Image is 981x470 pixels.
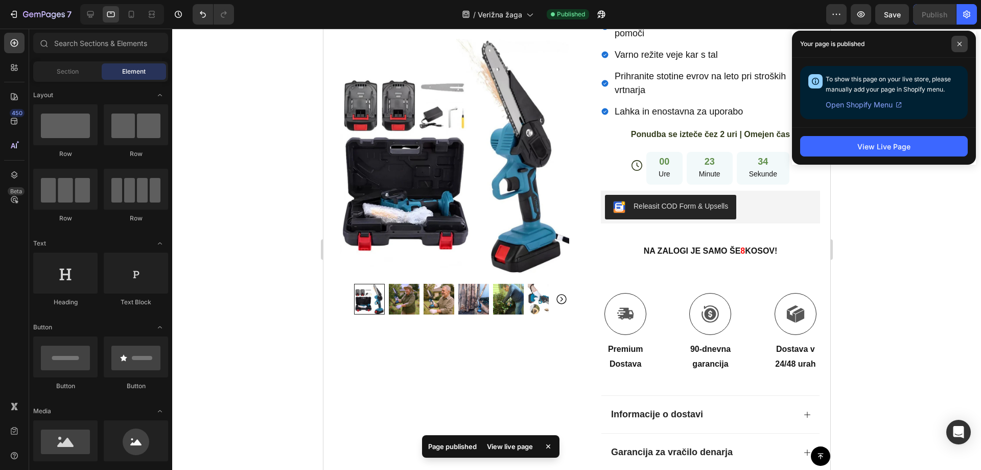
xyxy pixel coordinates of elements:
div: Heading [33,298,98,307]
span: Button [33,323,52,332]
strong: KOSOV! [422,218,454,227]
div: View Live Page [857,141,910,152]
div: Text Block [104,298,168,307]
span: Toggle open [152,87,168,103]
button: Publish [913,4,956,25]
span: Toggle open [152,319,168,335]
button: 7 [4,4,76,25]
p: Sekunde [426,139,454,152]
strong: NA ZALOGI JE SAMO ŠE [320,218,417,227]
div: Row [33,149,98,159]
p: Minute [376,139,397,152]
div: View live page [481,439,539,454]
div: Beta [8,187,25,195]
div: Releasit COD Form & Upsells [310,172,405,183]
div: Publish [922,9,947,20]
div: 00 [335,127,347,139]
div: Button [33,382,98,391]
p: ⁠⁠⁠⁠⁠⁠⁠ [278,202,496,238]
span: Open Shopify Menu [826,99,893,111]
img: CKKYs5695_ICEAE=.webp [290,172,302,185]
span: Toggle open [152,403,168,419]
p: 7 [67,8,72,20]
button: Releasit COD Form & Upsells [282,166,413,191]
div: Undo/Redo [193,4,234,25]
div: 34 [426,127,454,139]
div: Row [104,214,168,223]
div: 450 [10,109,25,117]
span: / [473,9,476,20]
strong: premium dostava [285,316,319,340]
strong: 8 [417,218,422,227]
button: Save [875,4,909,25]
strong: 90-dnevna garancija [367,316,407,340]
div: Row [33,214,98,223]
button: View Live Page [800,136,968,156]
span: Layout [33,91,53,100]
div: Button [104,382,168,391]
span: Verižna žaga [478,9,522,20]
span: Section [57,67,79,76]
p: Your page is published [800,39,865,49]
strong: Dostava v 24/48 urah [452,316,492,340]
span: Media [33,407,51,416]
div: 23 [376,127,397,139]
span: Published [557,10,585,19]
span: Text [33,239,46,248]
h2: Rich Text Editor. Editing area: main [277,201,497,239]
input: Search Sections & Elements [33,33,168,53]
div: Open Intercom Messenger [946,420,971,444]
strong: Informacije o dostavi [288,381,380,391]
iframe: Design area [323,29,830,470]
div: Row [104,149,168,159]
span: Toggle open [152,235,168,252]
p: Ure [335,139,347,152]
span: To show this page on your live store, please manually add your page in Shopify menu. [826,75,951,93]
span: Element [122,67,146,76]
p: Page published [428,441,477,452]
span: Save [884,10,901,19]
